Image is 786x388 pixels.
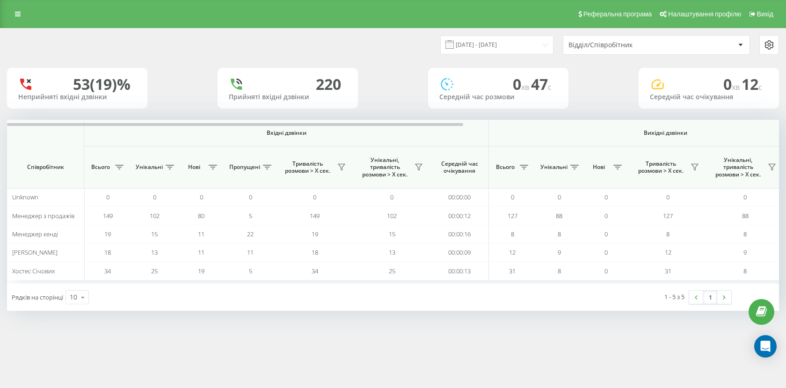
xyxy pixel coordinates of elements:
span: Налаштування профілю [668,10,741,18]
span: 0 [513,74,531,94]
span: Унікальні [136,163,163,171]
span: Унікальні, тривалість розмови > Х сек. [358,156,412,178]
span: Нові [587,163,611,171]
a: 1 [703,291,717,304]
span: 25 [151,267,158,275]
span: 19 [104,230,111,238]
span: хв [732,82,742,92]
span: 25 [389,267,395,275]
td: 00:00:00 [430,188,489,206]
span: 88 [556,212,562,220]
span: 149 [310,212,320,220]
span: 0 [604,230,608,238]
span: 127 [508,212,517,220]
span: 31 [509,267,516,275]
span: 5 [249,212,252,220]
span: 0 [106,193,109,201]
span: 13 [389,248,395,256]
span: 127 [663,212,673,220]
span: Унікальні, тривалість розмови > Х сек. [711,156,765,178]
span: 12 [509,248,516,256]
span: Unknown [12,193,38,201]
span: Реферальна програма [583,10,652,18]
span: 0 [723,74,742,94]
span: 47 [531,74,552,94]
span: Хостес Січових [12,267,55,275]
span: 12 [742,74,762,94]
span: 0 [558,193,561,201]
span: 0 [604,212,608,220]
span: 9 [558,248,561,256]
span: 0 [390,193,393,201]
span: c [758,82,762,92]
span: Співробітник [15,163,76,171]
span: 102 [150,212,160,220]
td: 00:00:13 [430,262,489,280]
span: 34 [104,267,111,275]
div: Відділ/Співробітник [568,41,680,49]
span: 0 [666,193,670,201]
span: 11 [247,248,254,256]
span: 80 [198,212,204,220]
span: хв [521,82,531,92]
span: 22 [247,230,254,238]
span: Всього [89,163,112,171]
td: 00:00:09 [430,243,489,262]
span: 0 [604,193,608,201]
span: 0 [743,193,747,201]
span: 9 [743,248,747,256]
span: Нові [182,163,206,171]
span: 19 [312,230,318,238]
span: 0 [604,267,608,275]
span: 8 [743,267,747,275]
span: 11 [198,248,204,256]
div: Прийняті вхідні дзвінки [229,93,347,101]
span: Менеджер кенді [12,230,58,238]
span: 8 [511,230,514,238]
span: Середній час очікування [437,160,481,175]
span: 11 [198,230,204,238]
span: 0 [200,193,203,201]
td: 00:00:16 [430,225,489,243]
span: Менеджер з продажів [12,212,74,220]
div: Середній час очікування [650,93,768,101]
span: Унікальні [540,163,568,171]
div: 10 [70,293,77,302]
div: 220 [316,75,341,93]
span: Всього [494,163,517,171]
span: 34 [312,267,318,275]
span: 102 [387,212,397,220]
span: 18 [312,248,318,256]
span: c [548,82,552,92]
span: 0 [313,193,316,201]
span: 8 [558,267,561,275]
span: Тривалість розмови > Х сек. [634,160,688,175]
span: Тривалість розмови > Х сек. [281,160,335,175]
div: 1 - 5 з 5 [664,292,684,301]
span: 12 [665,248,671,256]
span: [PERSON_NAME] [12,248,58,256]
span: 15 [389,230,395,238]
span: 19 [198,267,204,275]
span: Пропущені [229,163,260,171]
span: Вихід [757,10,773,18]
span: 31 [665,267,671,275]
div: Неприйняті вхідні дзвінки [18,93,136,101]
span: 0 [511,193,514,201]
div: Open Intercom Messenger [754,335,777,358]
span: 8 [743,230,747,238]
span: 13 [151,248,158,256]
span: 15 [151,230,158,238]
td: 00:00:12 [430,206,489,225]
span: 8 [666,230,670,238]
span: 18 [104,248,111,256]
span: Вхідні дзвінки [109,129,464,137]
span: Рядків на сторінці [12,293,63,301]
span: 88 [742,212,749,220]
span: 0 [153,193,156,201]
span: 0 [249,193,252,201]
span: 0 [604,248,608,256]
div: Середній час розмови [439,93,557,101]
span: 5 [249,267,252,275]
span: 8 [558,230,561,238]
